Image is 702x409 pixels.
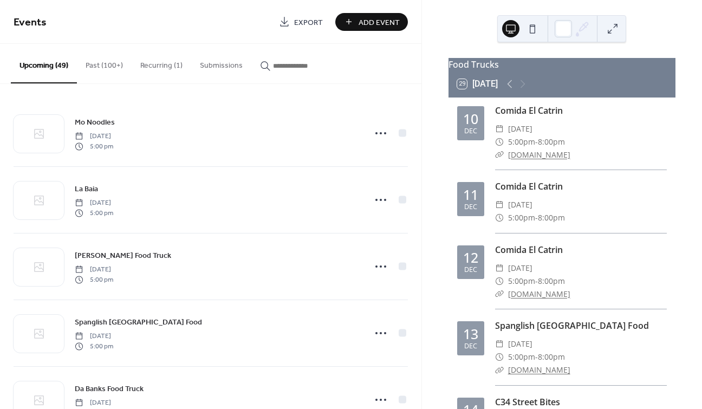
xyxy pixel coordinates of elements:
[495,122,504,135] div: ​
[448,58,675,71] div: Food Trucks
[75,141,113,151] span: 5:00 pm
[495,148,504,161] div: ​
[271,13,331,31] a: Export
[463,188,478,202] div: 11
[335,13,408,31] button: Add Event
[75,250,171,262] span: [PERSON_NAME] Food Truck
[75,117,115,128] span: Mo Noodles
[14,12,47,33] span: Events
[535,135,538,148] span: -
[463,327,478,341] div: 13
[495,262,504,275] div: ​
[508,135,535,148] span: 5:00pm
[495,105,563,116] a: Comida El Catrin
[508,365,570,375] a: [DOMAIN_NAME]
[508,122,532,135] span: [DATE]
[75,316,202,328] a: Spanglish [GEOGRAPHIC_DATA] Food
[508,337,532,350] span: [DATE]
[77,44,132,82] button: Past (100+)
[75,183,98,195] a: La Baia
[359,17,400,28] span: Add Event
[464,128,477,135] div: Dec
[464,343,477,350] div: Dec
[75,382,144,395] a: Da Banks Food Truck
[75,384,144,395] span: Da Banks Food Truck
[75,398,113,408] span: [DATE]
[508,275,535,288] span: 5:00pm
[294,17,323,28] span: Export
[495,337,504,350] div: ​
[538,350,565,363] span: 8:00pm
[75,116,115,128] a: Mo Noodles
[495,275,504,288] div: ​
[75,317,202,328] span: Spanglish [GEOGRAPHIC_DATA] Food
[75,184,98,195] span: La Baia
[463,112,478,126] div: 10
[463,251,478,264] div: 12
[75,198,113,208] span: [DATE]
[75,341,113,351] span: 5:00 pm
[75,208,113,218] span: 5:00 pm
[535,275,538,288] span: -
[538,275,565,288] span: 8:00pm
[132,44,191,82] button: Recurring (1)
[495,350,504,363] div: ​
[538,135,565,148] span: 8:00pm
[75,332,113,341] span: [DATE]
[508,262,532,275] span: [DATE]
[508,150,570,160] a: [DOMAIN_NAME]
[495,244,563,256] a: Comida El Catrin
[508,198,532,211] span: [DATE]
[495,288,504,301] div: ​
[11,44,77,83] button: Upcoming (49)
[508,289,570,299] a: [DOMAIN_NAME]
[495,320,649,332] a: Spanglish [GEOGRAPHIC_DATA] Food
[75,265,113,275] span: [DATE]
[464,204,477,211] div: Dec
[495,135,504,148] div: ​
[495,198,504,211] div: ​
[453,76,502,92] button: 29[DATE]
[495,211,504,224] div: ​
[495,363,504,376] div: ​
[535,211,538,224] span: -
[535,350,538,363] span: -
[75,249,171,262] a: [PERSON_NAME] Food Truck
[75,275,113,284] span: 5:00 pm
[495,180,667,193] div: Comida El Catrin
[75,132,113,141] span: [DATE]
[191,44,251,82] button: Submissions
[495,396,560,408] a: C34 Street Bites
[538,211,565,224] span: 8:00pm
[464,267,477,274] div: Dec
[508,350,535,363] span: 5:00pm
[508,211,535,224] span: 5:00pm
